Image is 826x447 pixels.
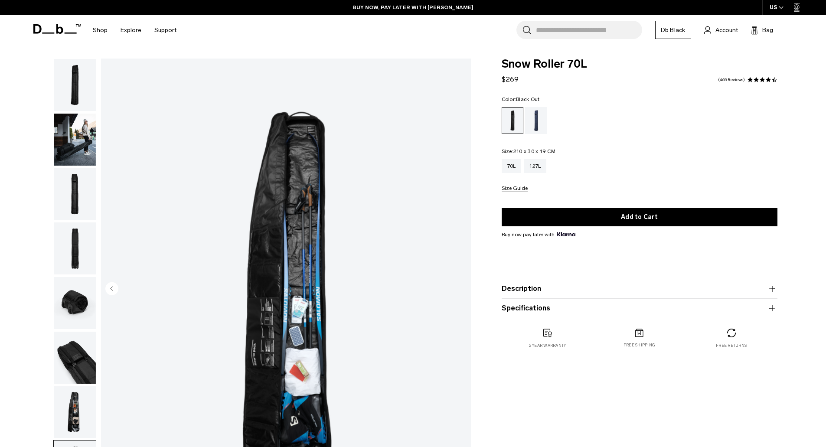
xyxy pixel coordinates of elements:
[54,114,96,166] img: Snow Roller 70L Black Out
[54,59,96,111] img: Snow Roller 70L Black Out
[53,168,96,221] button: Snow Roller 70L Black Out
[502,59,777,70] span: Snow Roller 70L
[502,107,523,134] a: Black Out
[54,277,96,329] img: Snow Roller 70L Black Out
[353,3,473,11] a: BUY NOW, PAY LATER WITH [PERSON_NAME]
[121,15,141,46] a: Explore
[524,159,546,173] a: 127L
[624,342,655,348] p: Free shipping
[53,277,96,330] button: Snow Roller 70L Black Out
[86,15,183,46] nav: Main Navigation
[762,26,773,35] span: Bag
[53,113,96,166] button: Snow Roller 70L Black Out
[53,386,96,439] button: Snow Roller 70L Black Out
[502,97,540,102] legend: Color:
[718,78,745,82] a: 465 reviews
[529,343,566,349] p: 2 year warranty
[516,96,539,102] span: Black Out
[716,343,747,349] p: Free returns
[557,232,575,236] img: {"height" => 20, "alt" => "Klarna"}
[53,331,96,384] button: Snow Roller 70L Black Out
[502,208,777,226] button: Add to Cart
[105,282,118,297] button: Previous slide
[154,15,176,46] a: Support
[54,168,96,220] img: Snow Roller 70L Black Out
[502,231,575,238] span: Buy now pay later with
[502,284,777,294] button: Description
[502,303,777,313] button: Specifications
[53,222,96,275] button: Snow Roller 70L Black Out
[54,332,96,384] img: Snow Roller 70L Black Out
[751,25,773,35] button: Bag
[502,149,555,154] legend: Size:
[513,148,555,154] span: 210 x 30 x 19 CM
[54,386,96,438] img: Snow Roller 70L Black Out
[502,75,519,83] span: $269
[704,25,738,35] a: Account
[715,26,738,35] span: Account
[525,107,547,134] a: Blue Hour
[54,222,96,274] img: Snow Roller 70L Black Out
[655,21,691,39] a: Db Black
[502,159,522,173] a: 70L
[93,15,108,46] a: Shop
[53,59,96,111] button: Snow Roller 70L Black Out
[502,186,528,192] button: Size Guide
